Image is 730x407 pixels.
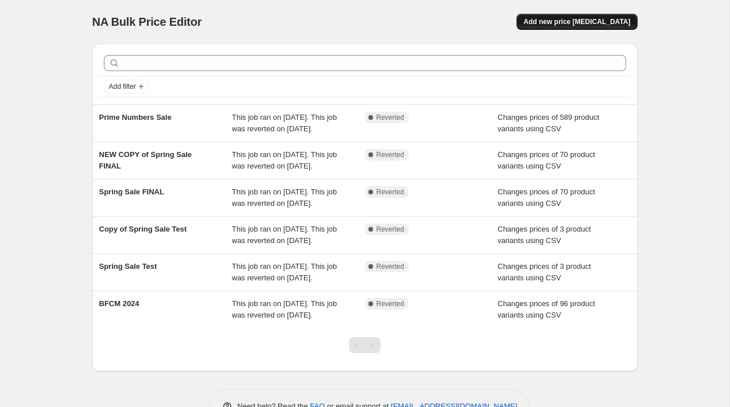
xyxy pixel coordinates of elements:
[376,187,405,197] span: Reverted
[99,150,192,170] span: NEW COPY of Spring Sale FINAL
[498,187,595,208] span: Changes prices of 70 product variants using CSV
[232,113,337,133] span: This job ran on [DATE]. This job was reverted on [DATE].
[92,15,202,28] span: NA Bulk Price Editor
[376,262,405,271] span: Reverted
[232,299,337,319] span: This job ran on [DATE]. This job was reverted on [DATE].
[232,262,337,282] span: This job ran on [DATE]. This job was reverted on [DATE].
[349,337,380,353] nav: Pagination
[376,150,405,159] span: Reverted
[498,299,595,319] span: Changes prices of 96 product variants using CSV
[523,17,630,26] span: Add new price [MEDICAL_DATA]
[517,14,637,30] button: Add new price [MEDICAL_DATA]
[232,187,337,208] span: This job ran on [DATE]. This job was reverted on [DATE].
[104,80,150,93] button: Add filter
[99,187,164,196] span: Spring Sale FINAL
[376,225,405,234] span: Reverted
[232,150,337,170] span: This job ran on [DATE]. This job was reverted on [DATE].
[498,113,599,133] span: Changes prices of 589 product variants using CSV
[498,225,591,245] span: Changes prices of 3 product variants using CSV
[376,299,405,308] span: Reverted
[376,113,405,122] span: Reverted
[109,82,136,91] span: Add filter
[99,225,187,233] span: Copy of Spring Sale Test
[498,262,591,282] span: Changes prices of 3 product variants using CSV
[99,113,172,122] span: Prime Numbers Sale
[232,225,337,245] span: This job ran on [DATE]. This job was reverted on [DATE].
[498,150,595,170] span: Changes prices of 70 product variants using CSV
[99,299,139,308] span: BFCM 2024
[99,262,157,271] span: Spring Sale Test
